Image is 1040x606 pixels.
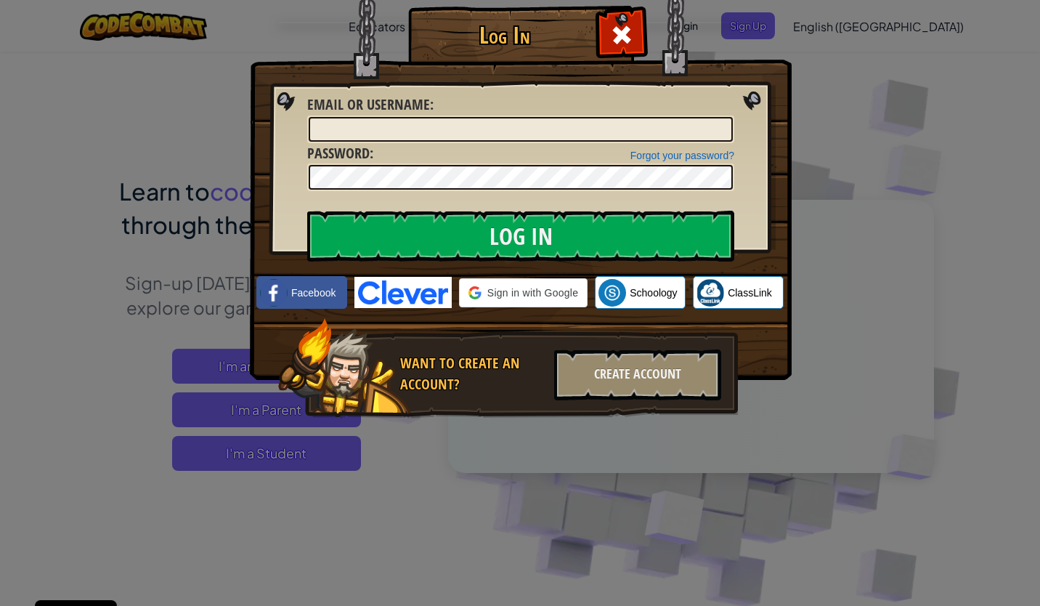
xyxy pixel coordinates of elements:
[696,279,724,307] img: classlink-logo-small.png
[291,286,336,300] span: Facebook
[307,143,370,163] span: Password
[630,150,734,161] a: Forgot your password?
[307,94,430,114] span: Email or Username
[459,278,588,307] div: Sign in with Google
[307,94,434,116] label: :
[728,286,772,300] span: ClassLink
[412,23,597,48] h1: Log In
[260,279,288,307] img: facebook_small.png
[307,211,734,262] input: Log In
[598,279,626,307] img: schoology.png
[307,143,373,164] label: :
[354,277,452,308] img: clever-logo-blue.png
[630,286,677,300] span: Schoology
[400,353,545,395] div: Want to create an account?
[554,350,721,400] div: Create Account
[487,286,578,300] span: Sign in with Google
